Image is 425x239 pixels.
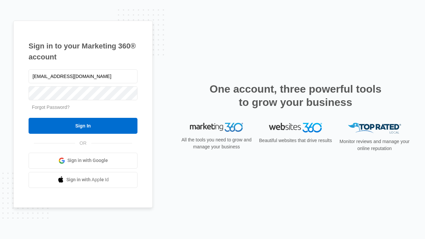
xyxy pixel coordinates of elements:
[348,123,401,134] img: Top Rated Local
[32,105,70,110] a: Forgot Password?
[190,123,243,132] img: Marketing 360
[29,69,137,83] input: Email
[29,153,137,169] a: Sign in with Google
[208,82,383,109] h2: One account, three powerful tools to grow your business
[179,136,254,150] p: All the tools you need to grow and manage your business
[75,140,91,147] span: OR
[66,176,109,183] span: Sign in with Apple Id
[269,123,322,132] img: Websites 360
[67,157,108,164] span: Sign in with Google
[258,137,333,144] p: Beautiful websites that drive results
[29,40,137,62] h1: Sign in to your Marketing 360® account
[29,118,137,134] input: Sign In
[337,138,412,152] p: Monitor reviews and manage your online reputation
[29,172,137,188] a: Sign in with Apple Id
